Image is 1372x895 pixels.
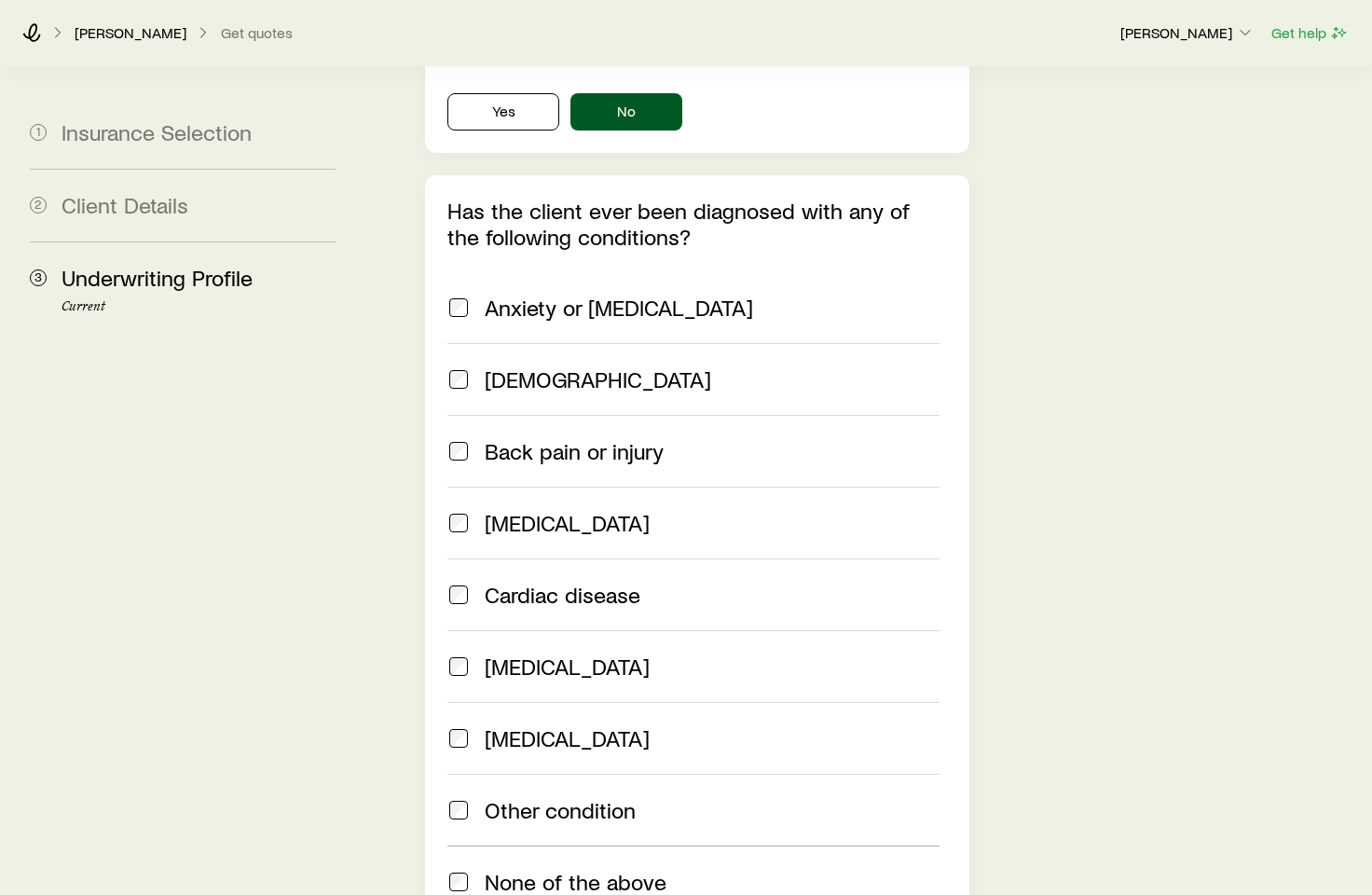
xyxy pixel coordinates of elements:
input: Cardiac disease [449,585,468,604]
p: Current [62,299,336,314]
input: [MEDICAL_DATA] [449,729,468,748]
span: Insurance Selection [62,118,252,145]
span: Client Details [62,191,188,218]
input: [MEDICAL_DATA] [449,514,468,532]
span: 2 [30,197,47,213]
p: Has the client ever been diagnosed with any of the following conditions? [447,198,947,250]
input: Back pain or injury [449,442,468,461]
input: None of the above [449,873,468,891]
p: [PERSON_NAME] [1120,23,1255,42]
span: Anxiety or [MEDICAL_DATA] [485,295,753,321]
span: Cardiac disease [485,582,640,608]
input: Other condition [449,801,468,819]
span: [MEDICAL_DATA] [485,725,650,751]
button: Yes [447,93,559,131]
span: None of the above [485,869,666,895]
span: 1 [30,124,47,141]
span: Other condition [485,797,636,823]
button: Get help [1270,22,1350,44]
p: [PERSON_NAME] [75,23,186,42]
button: Get quotes [220,24,294,42]
input: Anxiety or [MEDICAL_DATA] [449,298,468,317]
button: No [570,93,682,131]
span: [MEDICAL_DATA] [485,654,650,680]
span: [DEMOGRAPHIC_DATA] [485,366,711,392]
button: [PERSON_NAME] [1119,22,1255,45]
span: [MEDICAL_DATA] [485,510,650,536]
span: Back pain or injury [485,438,664,464]
input: [DEMOGRAPHIC_DATA] [449,370,468,389]
span: 3 [30,269,47,286]
span: Underwriting Profile [62,264,253,291]
input: [MEDICAL_DATA] [449,657,468,676]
